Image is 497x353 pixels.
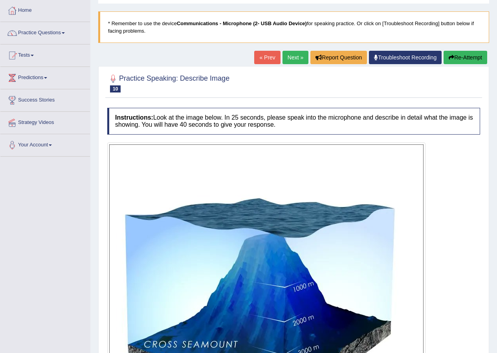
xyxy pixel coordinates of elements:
[98,11,489,43] blockquote: * Remember to use the device for speaking practice. Or click on [Troubleshoot Recording] button b...
[444,51,487,64] button: Re-Attempt
[282,51,308,64] a: Next »
[107,73,229,92] h2: Practice Speaking: Describe Image
[310,51,367,64] button: Report Question
[0,112,90,131] a: Strategy Videos
[0,134,90,154] a: Your Account
[110,85,121,92] span: 10
[0,67,90,87] a: Predictions
[0,89,90,109] a: Success Stories
[177,20,307,26] b: Communications - Microphone (2- USB Audio Device)
[369,51,442,64] a: Troubleshoot Recording
[0,22,90,42] a: Practice Questions
[115,114,153,121] b: Instructions:
[254,51,280,64] a: « Prev
[107,108,480,134] h4: Look at the image below. In 25 seconds, please speak into the microphone and describe in detail w...
[0,44,90,64] a: Tests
